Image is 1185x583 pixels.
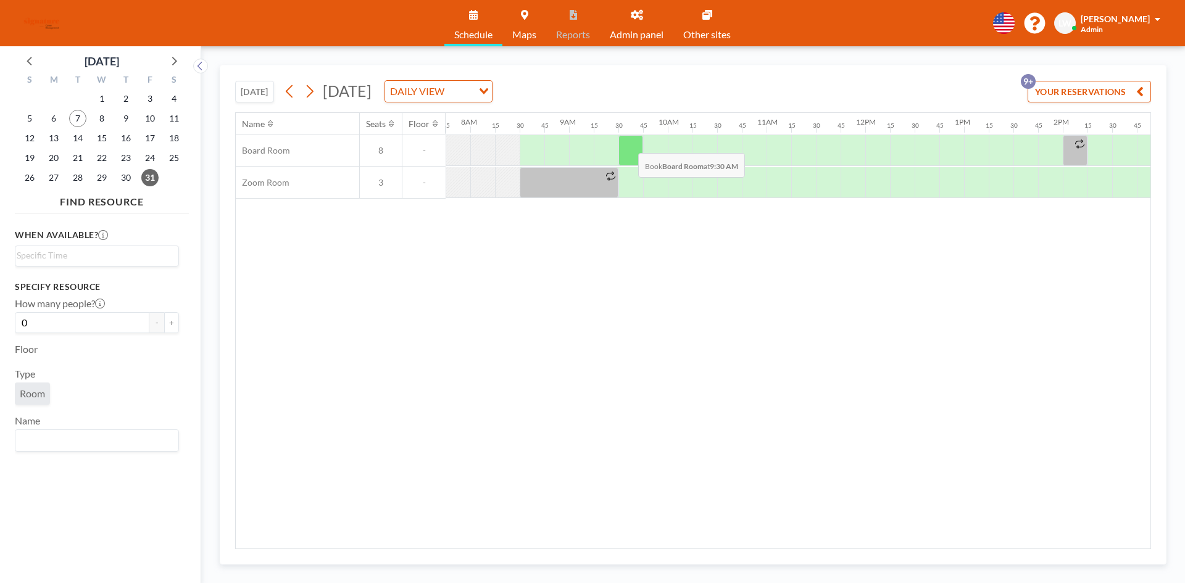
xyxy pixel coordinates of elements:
div: 45 [838,122,845,130]
h3: Specify resource [15,281,179,292]
span: Monday, October 20, 2025 [45,149,62,167]
span: Saturday, October 18, 2025 [165,130,183,147]
span: Admin [1081,25,1103,34]
label: Floor [15,343,38,355]
span: Other sites [683,30,731,39]
button: YOUR RESERVATIONS9+ [1028,81,1151,102]
div: 45 [1134,122,1141,130]
span: Sunday, October 12, 2025 [21,130,38,147]
div: 15 [986,122,993,130]
span: Tuesday, October 14, 2025 [69,130,86,147]
div: 8AM [461,117,477,126]
div: 15 [689,122,697,130]
div: 30 [813,122,820,130]
div: 30 [912,122,919,130]
span: Wednesday, October 8, 2025 [93,110,110,127]
div: 9AM [560,117,576,126]
div: S [18,73,42,89]
div: 15 [887,122,894,130]
span: Wednesday, October 1, 2025 [93,90,110,107]
span: Sunday, October 5, 2025 [21,110,38,127]
span: Tuesday, October 7, 2025 [69,110,86,127]
div: T [114,73,138,89]
label: How many people? [15,297,105,310]
button: [DATE] [235,81,274,102]
div: 30 [517,122,524,130]
div: 10AM [659,117,679,126]
span: Monday, October 13, 2025 [45,130,62,147]
span: 3 [360,177,402,188]
div: S [162,73,186,89]
span: Admin panel [610,30,663,39]
span: - [402,145,446,156]
div: 12PM [856,117,876,126]
div: 45 [640,122,647,130]
span: Thursday, October 30, 2025 [117,169,135,186]
div: 15 [591,122,598,130]
input: Search for option [448,83,472,99]
span: Sunday, October 26, 2025 [21,169,38,186]
span: Wednesday, October 29, 2025 [93,169,110,186]
div: 2PM [1054,117,1069,126]
div: Search for option [385,81,492,102]
div: 45 [541,122,549,130]
div: Search for option [15,246,178,265]
span: Tuesday, October 21, 2025 [69,149,86,167]
label: Name [15,415,40,427]
div: 45 [936,122,944,130]
div: 1PM [955,117,970,126]
span: 8 [360,145,402,156]
div: Floor [409,118,430,130]
span: Thursday, October 9, 2025 [117,110,135,127]
div: 15 [788,122,796,130]
span: [DATE] [323,81,372,100]
span: Friday, October 17, 2025 [141,130,159,147]
b: Board Room [662,162,704,171]
button: - [149,312,164,333]
span: Thursday, October 16, 2025 [117,130,135,147]
span: [PERSON_NAME] [1081,14,1150,24]
span: Friday, October 31, 2025 [141,169,159,186]
div: T [66,73,90,89]
span: Saturday, October 25, 2025 [165,149,183,167]
div: W [90,73,114,89]
label: Type [15,368,35,380]
span: Wednesday, October 15, 2025 [93,130,110,147]
h4: FIND RESOURCE [15,191,189,208]
img: organization-logo [20,11,64,36]
div: Search for option [15,430,178,451]
div: 45 [739,122,746,130]
span: Zoom Room [236,177,289,188]
input: Search for option [17,432,172,449]
span: DAILY VIEW [388,83,447,99]
span: Friday, October 24, 2025 [141,149,159,167]
span: Schedule [454,30,493,39]
span: Maps [512,30,536,39]
span: Room [20,387,45,399]
span: LW [1058,18,1071,29]
span: - [402,177,446,188]
p: 9+ [1021,74,1036,89]
span: Reports [556,30,590,39]
span: Thursday, October 2, 2025 [117,90,135,107]
div: 15 [1084,122,1092,130]
span: Wednesday, October 22, 2025 [93,149,110,167]
span: Monday, October 27, 2025 [45,169,62,186]
div: 11AM [757,117,778,126]
input: Search for option [17,249,172,262]
span: Board Room [236,145,290,156]
div: 30 [1010,122,1018,130]
div: 30 [1109,122,1116,130]
div: Name [242,118,265,130]
div: [DATE] [85,52,119,70]
b: 9:30 AM [710,162,738,171]
span: Book at [638,153,745,178]
div: 45 [443,122,450,130]
div: M [42,73,66,89]
div: 45 [1035,122,1042,130]
span: Saturday, October 11, 2025 [165,110,183,127]
span: Sunday, October 19, 2025 [21,149,38,167]
div: 15 [492,122,499,130]
span: Friday, October 10, 2025 [141,110,159,127]
span: Friday, October 3, 2025 [141,90,159,107]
